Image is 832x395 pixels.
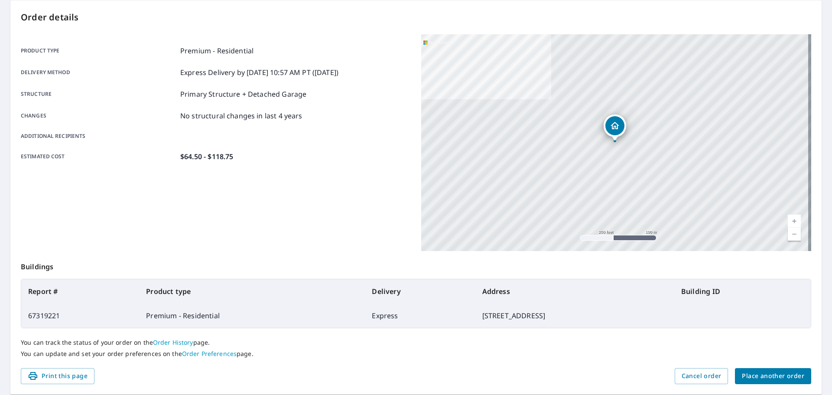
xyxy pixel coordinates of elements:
th: Product type [139,279,365,304]
th: Report # [21,279,139,304]
th: Building ID [674,279,811,304]
span: Cancel order [682,371,721,382]
button: Cancel order [675,368,728,384]
p: You can update and set your order preferences on the page. [21,350,811,358]
p: $64.50 - $118.75 [180,151,233,162]
a: Order History [153,338,193,346]
p: Structure [21,89,177,99]
td: [STREET_ADDRESS] [475,304,674,328]
p: You can track the status of your order on the page. [21,339,811,346]
td: Premium - Residential [139,304,365,328]
p: Additional recipients [21,132,177,140]
span: Print this page [28,371,88,382]
p: Primary Structure + Detached Garage [180,89,306,99]
th: Delivery [365,279,475,304]
button: Print this page [21,368,94,384]
p: Changes [21,111,177,121]
span: Place another order [742,371,804,382]
a: Order Preferences [182,349,237,358]
p: Delivery method [21,67,177,78]
button: Place another order [735,368,811,384]
p: Estimated cost [21,151,177,162]
p: Express Delivery by [DATE] 10:57 AM PT ([DATE]) [180,67,338,78]
p: Product type [21,46,177,56]
td: Express [365,304,475,328]
div: Dropped pin, building 1, Residential property, 5 Priory Rd Savannah, GA 31411 [604,114,626,141]
p: No structural changes in last 4 years [180,111,302,121]
p: Premium - Residential [180,46,253,56]
td: 67319221 [21,304,139,328]
p: Order details [21,11,811,24]
a: Current Level 17, Zoom In [788,215,801,228]
a: Current Level 17, Zoom Out [788,228,801,241]
th: Address [475,279,674,304]
p: Buildings [21,251,811,279]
